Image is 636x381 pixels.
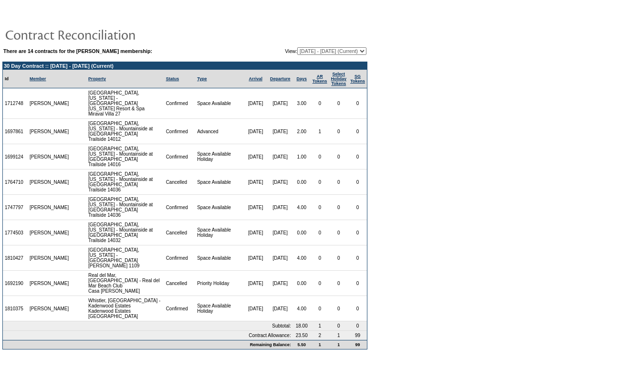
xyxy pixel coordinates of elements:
[86,245,164,271] td: [GEOGRAPHIC_DATA], [US_STATE] - [GEOGRAPHIC_DATA] [PERSON_NAME] 1109
[3,62,367,70] td: 30 Day Contract :: [DATE] - [DATE] (Current)
[311,195,329,220] td: 0
[28,296,71,321] td: [PERSON_NAME]
[329,271,349,296] td: 0
[243,88,267,119] td: [DATE]
[348,88,367,119] td: 0
[268,296,293,321] td: [DATE]
[164,169,196,195] td: Cancelled
[195,296,243,321] td: Space Available Holiday
[243,144,267,169] td: [DATE]
[243,220,267,245] td: [DATE]
[238,47,366,55] td: View:
[268,195,293,220] td: [DATE]
[28,271,71,296] td: [PERSON_NAME]
[86,296,164,321] td: Whistler, [GEOGRAPHIC_DATA] - Kadenwood Estates Kadenwood Estates [GEOGRAPHIC_DATA]
[164,220,196,245] td: Cancelled
[164,119,196,144] td: Confirmed
[3,144,28,169] td: 1699124
[243,245,267,271] td: [DATE]
[268,245,293,271] td: [DATE]
[293,144,311,169] td: 1.00
[3,245,28,271] td: 1810427
[28,144,71,169] td: [PERSON_NAME]
[268,220,293,245] td: [DATE]
[293,340,311,349] td: 5.50
[195,119,243,144] td: Advanced
[3,321,293,331] td: Subtotal:
[311,331,329,340] td: 2
[3,88,28,119] td: 1712748
[86,271,164,296] td: Real del Mar, [GEOGRAPHIC_DATA] - Real del Mar Beach Club Casa [PERSON_NAME]
[164,245,196,271] td: Confirmed
[293,331,311,340] td: 23.50
[3,195,28,220] td: 1747797
[28,195,71,220] td: [PERSON_NAME]
[164,195,196,220] td: Confirmed
[270,76,291,81] a: Departure
[195,220,243,245] td: Space Available Holiday
[329,220,349,245] td: 0
[268,144,293,169] td: [DATE]
[164,144,196,169] td: Confirmed
[329,245,349,271] td: 0
[329,296,349,321] td: 0
[331,72,347,86] a: Select HolidayTokens
[311,88,329,119] td: 0
[86,119,164,144] td: [GEOGRAPHIC_DATA], [US_STATE] - Mountainside at [GEOGRAPHIC_DATA] Trailside 14012
[311,220,329,245] td: 0
[311,169,329,195] td: 0
[86,220,164,245] td: [GEOGRAPHIC_DATA], [US_STATE] - Mountainside at [GEOGRAPHIC_DATA] Trailside 14032
[296,76,307,81] a: Days
[311,321,329,331] td: 1
[3,220,28,245] td: 1774503
[164,271,196,296] td: Cancelled
[243,271,267,296] td: [DATE]
[195,88,243,119] td: Space Available
[348,331,367,340] td: 99
[348,119,367,144] td: 0
[348,169,367,195] td: 0
[249,76,262,81] a: Arrival
[3,340,293,349] td: Remaining Balance:
[293,271,311,296] td: 0.00
[166,76,179,81] a: Status
[348,321,367,331] td: 0
[28,169,71,195] td: [PERSON_NAME]
[3,169,28,195] td: 1764710
[28,220,71,245] td: [PERSON_NAME]
[28,119,71,144] td: [PERSON_NAME]
[195,195,243,220] td: Space Available
[88,76,106,81] a: Property
[311,119,329,144] td: 1
[293,296,311,321] td: 4.00
[195,144,243,169] td: Space Available Holiday
[293,195,311,220] td: 4.00
[28,88,71,119] td: [PERSON_NAME]
[3,70,28,88] td: Id
[293,119,311,144] td: 2.00
[348,195,367,220] td: 0
[197,76,207,81] a: Type
[86,88,164,119] td: [GEOGRAPHIC_DATA], [US_STATE] - [GEOGRAPHIC_DATA] [US_STATE] Resort & Spa Miraval Villa 27
[86,195,164,220] td: [GEOGRAPHIC_DATA], [US_STATE] - Mountainside at [GEOGRAPHIC_DATA] Trailside 14036
[329,195,349,220] td: 0
[311,296,329,321] td: 0
[348,271,367,296] td: 0
[243,296,267,321] td: [DATE]
[268,271,293,296] td: [DATE]
[293,245,311,271] td: 4.00
[293,321,311,331] td: 18.00
[293,220,311,245] td: 0.00
[329,119,349,144] td: 0
[348,220,367,245] td: 0
[243,195,267,220] td: [DATE]
[313,74,327,84] a: ARTokens
[195,271,243,296] td: Priority Holiday
[350,74,365,84] a: SGTokens
[311,340,329,349] td: 1
[243,119,267,144] td: [DATE]
[348,144,367,169] td: 0
[3,296,28,321] td: 1810375
[329,88,349,119] td: 0
[28,245,71,271] td: [PERSON_NAME]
